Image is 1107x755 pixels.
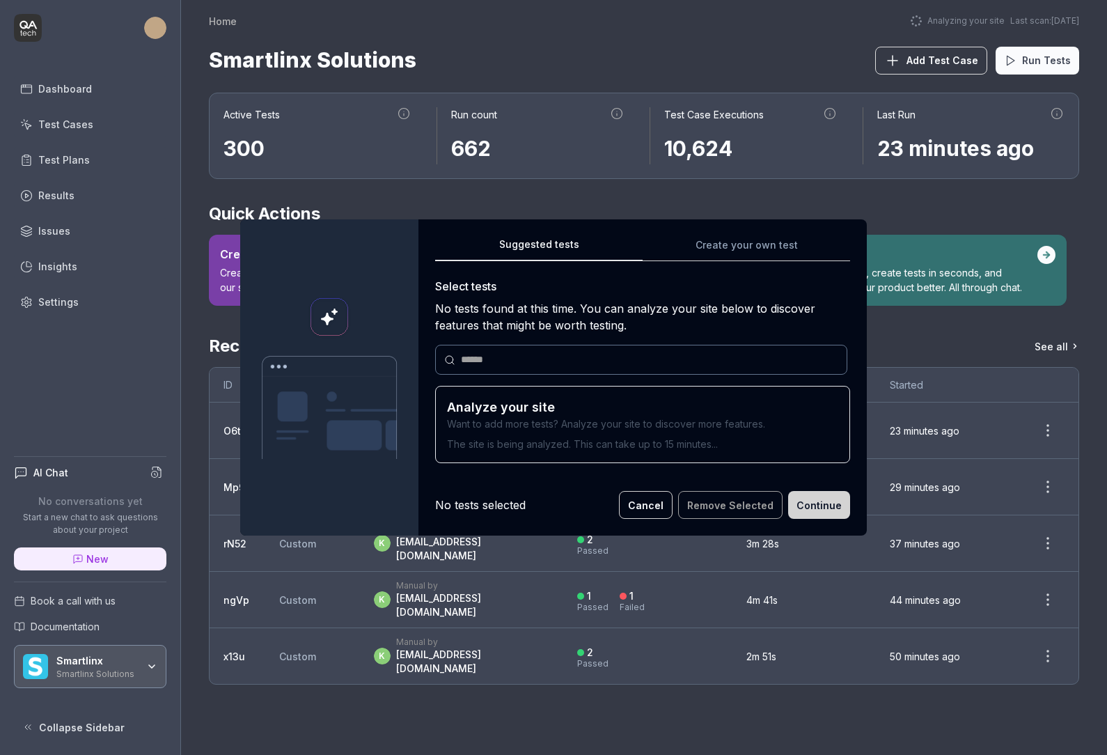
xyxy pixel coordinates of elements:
[447,398,838,417] h3: Analyze your site
[435,278,850,295] div: Select tests
[257,350,402,459] img: Our AI scans your site and suggests things to test
[643,236,850,261] button: Create your own test
[678,491,783,519] button: Remove Selected
[435,300,850,334] div: No tests found at this time. You can analyze your site below to discover features that might be w...
[435,236,643,261] button: Suggested tests
[435,497,526,513] div: No tests selected
[619,491,673,519] button: Cancel
[447,417,838,431] p: Want to add more tests? Analyze your site to discover more features.
[447,431,838,451] p: The site is being analyzed. This can take up to 15 minutes...
[788,491,850,519] button: Continue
